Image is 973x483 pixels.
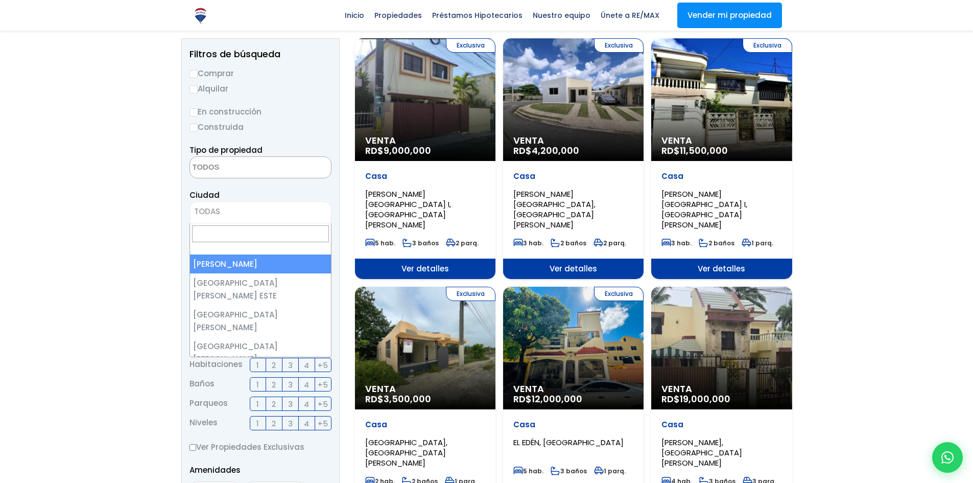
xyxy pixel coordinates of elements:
span: Exclusiva [594,38,644,53]
input: Ver Propiedades Exclusivas [189,444,196,451]
span: 2 baños [699,239,734,247]
textarea: Search [190,157,289,179]
span: 3 [288,359,293,372]
span: Ver detalles [355,259,495,279]
span: 3,500,000 [384,393,431,405]
span: 3 baños [402,239,439,247]
p: Casa [365,171,485,181]
span: +5 [318,398,328,410]
span: 2 [272,417,276,430]
span: 2 [272,378,276,391]
span: 11,500,000 [680,144,728,157]
span: 4,200,000 [532,144,579,157]
span: [PERSON_NAME][GEOGRAPHIC_DATA], [GEOGRAPHIC_DATA][PERSON_NAME] [513,189,596,230]
a: Exclusiva Venta RD$4,200,000 Casa [PERSON_NAME][GEOGRAPHIC_DATA], [GEOGRAPHIC_DATA][PERSON_NAME] ... [503,38,644,279]
span: Únete a RE/MAX [596,8,665,23]
span: 5 hab. [513,467,543,475]
h2: Filtros de búsqueda [189,49,331,59]
label: Alquilar [189,82,331,95]
span: 2 [272,398,276,410]
span: RD$ [365,144,431,157]
span: Nuestro equipo [528,8,596,23]
span: 5 hab. [365,239,395,247]
span: 2 [272,359,276,372]
p: Casa [365,420,485,430]
span: Habitaciones [189,358,243,372]
input: Comprar [189,70,198,78]
span: Exclusiva [446,38,495,53]
span: Exclusiva [446,287,495,301]
span: Baños [189,377,215,392]
span: 3 hab. [661,239,692,247]
span: +5 [318,378,328,391]
span: 4 [304,378,309,391]
span: 1 parq. [594,467,626,475]
input: En construcción [189,108,198,117]
p: Casa [513,171,633,181]
span: Ver detalles [503,259,644,279]
label: Comprar [189,67,331,80]
span: Exclusiva [743,38,792,53]
span: RD$ [661,144,728,157]
span: Ciudad [189,190,220,200]
span: 3 [288,378,293,391]
span: 2 baños [551,239,586,247]
span: RD$ [513,393,582,405]
input: Alquilar [189,85,198,94]
span: 1 [256,378,259,391]
span: Parqueos [189,397,228,411]
span: Exclusiva [594,287,644,301]
span: Propiedades [369,8,427,23]
span: Venta [661,135,781,146]
span: [PERSON_NAME], [GEOGRAPHIC_DATA][PERSON_NAME] [661,437,742,468]
span: Venta [365,135,485,146]
span: RD$ [513,144,579,157]
span: TODAS [190,204,331,219]
label: En construcción [189,105,331,118]
li: [PERSON_NAME] [190,255,331,273]
span: 4 [304,359,309,372]
a: Exclusiva Venta RD$9,000,000 Casa [PERSON_NAME][GEOGRAPHIC_DATA] I, [GEOGRAPHIC_DATA][PERSON_NAME... [355,38,495,279]
span: RD$ [365,393,431,405]
span: 3 [288,417,293,430]
p: Casa [661,420,781,430]
span: Niveles [189,416,218,430]
span: 2 parq. [446,239,479,247]
li: [GEOGRAPHIC_DATA][PERSON_NAME] [190,305,331,337]
span: 4 [304,417,309,430]
li: [GEOGRAPHIC_DATA][PERSON_NAME] ESTE [190,273,331,305]
p: Casa [513,420,633,430]
span: TODAS [189,201,331,223]
span: 2 parq. [594,239,626,247]
span: Préstamos Hipotecarios [427,8,528,23]
span: +5 [318,359,328,372]
span: 4 [304,398,309,410]
span: Venta [365,384,485,394]
span: 1 [256,417,259,430]
img: Logo de REMAX [192,7,209,25]
span: Venta [513,135,633,146]
input: Construida [189,124,198,132]
span: 3 [288,398,293,410]
p: Amenidades [189,464,331,476]
span: [GEOGRAPHIC_DATA], [GEOGRAPHIC_DATA][PERSON_NAME] [365,437,447,468]
span: Venta [513,384,633,394]
span: Tipo de propiedad [189,145,263,155]
a: Vender mi propiedad [677,3,782,28]
span: RD$ [661,393,730,405]
span: 19,000,000 [680,393,730,405]
span: 1 [256,359,259,372]
span: Inicio [340,8,369,23]
span: +5 [318,417,328,430]
span: [PERSON_NAME][GEOGRAPHIC_DATA] I, [GEOGRAPHIC_DATA][PERSON_NAME] [661,189,747,230]
span: 12,000,000 [532,393,582,405]
span: Ver detalles [651,259,792,279]
span: 9,000,000 [384,144,431,157]
span: EL EDÉN, [GEOGRAPHIC_DATA] [513,437,624,448]
span: [PERSON_NAME][GEOGRAPHIC_DATA] I, [GEOGRAPHIC_DATA][PERSON_NAME] [365,189,451,230]
label: Ver Propiedades Exclusivas [189,441,331,453]
p: Casa [661,171,781,181]
span: 3 baños [551,467,587,475]
span: TODAS [194,206,220,217]
input: Search [192,225,329,242]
